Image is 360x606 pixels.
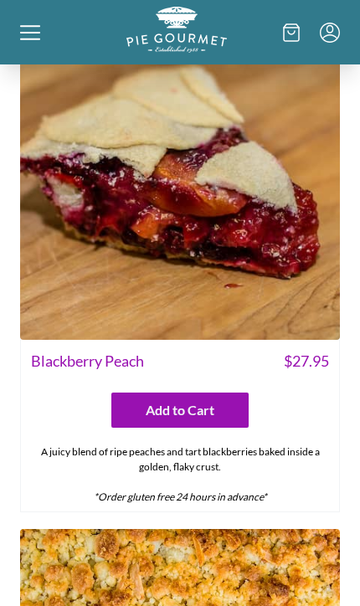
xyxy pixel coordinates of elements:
[20,20,340,340] img: Blackberry Peach
[111,393,249,428] button: Add to Cart
[126,39,227,55] a: Logo
[21,438,339,511] div: A juicy blend of ripe peaches and tart blackberries baked inside a golden, flaky crust.
[31,350,144,372] span: Blackberry Peach
[126,7,227,53] img: logo
[320,23,340,43] button: Menu
[284,350,329,372] span: $ 27.95
[94,490,267,503] em: *Order gluten free 24 hours in advance*
[146,400,214,420] span: Add to Cart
